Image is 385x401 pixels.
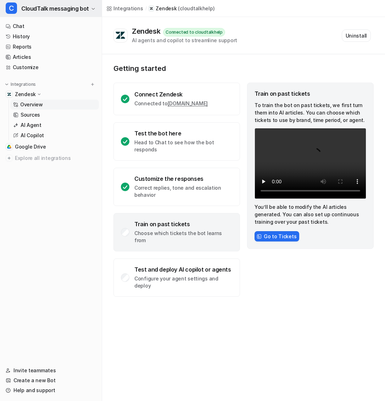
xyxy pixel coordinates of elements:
[115,31,126,40] img: Zendesk logo
[134,100,208,107] p: Connected to
[134,139,233,153] p: Head to Chat to see how the bot responds
[3,81,38,88] button: Integrations
[3,62,99,72] a: Customize
[255,231,299,241] button: Go to Tickets
[106,5,143,12] a: Integrations
[134,91,208,98] div: Connect Zendesk
[15,91,36,98] p: Zendesk
[6,2,17,14] span: C
[3,153,99,163] a: Explore all integrations
[10,130,99,140] a: AI Copilot
[134,130,233,137] div: Test the bot here
[156,5,177,12] p: Zendesk
[145,5,147,12] span: /
[132,37,237,44] div: AI agents and copilot to streamline support
[134,184,233,199] p: Correct replies, tone and escalation behavior
[134,275,233,289] p: Configure your agent settings and deploy
[20,101,43,108] p: Overview
[3,42,99,52] a: Reports
[134,230,233,244] p: Choose which tickets the bot learns from
[255,128,366,199] video: Your browser does not support the video tag.
[3,375,99,385] a: Create a new Bot
[255,203,366,225] p: You’ll be able to modify the AI articles generated. You can also set up continuous training over ...
[149,5,214,12] a: Zendesk(cloudtalkhelp)
[3,32,99,41] a: History
[7,92,11,96] img: Zendesk
[15,143,46,150] span: Google Drive
[21,132,44,139] p: AI Copilot
[15,152,96,164] span: Explore all integrations
[134,266,233,273] div: Test and deploy AI copilot or agents
[4,82,9,87] img: expand menu
[3,52,99,62] a: Articles
[90,82,95,87] img: menu_add.svg
[6,155,13,162] img: explore all integrations
[3,142,99,152] a: Google DriveGoogle Drive
[257,234,262,239] img: FrameIcon
[10,120,99,130] a: AI Agent
[168,100,208,106] a: [DOMAIN_NAME]
[255,101,366,124] p: To train the bot on past tickets, we first turn them into AI articles. You can choose which ticke...
[113,64,374,73] p: Getting started
[7,145,11,149] img: Google Drive
[163,28,225,37] div: Connected to cloudtalkhelp
[3,21,99,31] a: Chat
[3,385,99,395] a: Help and support
[178,5,214,12] p: ( cloudtalkhelp )
[3,366,99,375] a: Invite teammates
[21,122,41,129] p: AI Agent
[132,27,163,35] div: Zendesk
[10,110,99,120] a: Sources
[342,29,371,42] button: Uninstall
[255,90,366,97] div: Train on past tickets
[134,221,233,228] div: Train on past tickets
[134,175,233,182] div: Customize the responses
[113,5,143,12] div: Integrations
[21,111,40,118] p: Sources
[21,4,89,13] span: CloudTalk messaging bot
[11,82,36,87] p: Integrations
[10,100,99,110] a: Overview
